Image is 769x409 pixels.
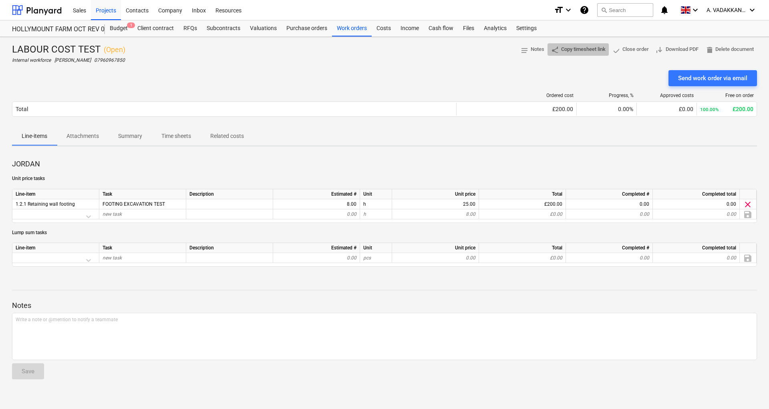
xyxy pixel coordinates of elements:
[700,106,753,112] div: £200.00
[580,5,589,15] i: Knowledge base
[363,211,366,217] span: h
[640,93,694,98] div: Approved costs
[245,20,282,36] a: Valuations
[690,5,700,15] i: keyboard_arrow_down
[16,201,75,207] span: 1.2.1 Retaining wall footing
[655,46,662,53] span: save_alt
[127,22,135,28] span: 1
[363,255,371,261] span: pcs
[118,132,142,140] p: Summary
[99,243,186,253] div: Task
[551,45,606,54] span: Copy timesheet link
[12,159,757,169] p: JORDAN
[597,3,653,17] button: Search
[566,189,653,199] div: Completed #
[54,57,91,64] p: [PERSON_NAME]
[479,209,566,219] div: £0.00
[276,253,356,263] div: 0.00
[202,20,245,36] a: Subcontracts
[282,20,332,36] a: Purchase orders
[479,199,566,209] div: £200.00
[392,243,479,253] div: Unit price
[458,20,479,36] a: Files
[747,5,757,15] i: keyboard_arrow_down
[660,5,669,15] i: notifications
[360,189,392,199] div: Unit
[612,45,649,54] span: Close order
[609,43,652,56] button: Close order
[656,253,736,263] div: 0.00
[618,106,633,112] span: 0.00%
[653,189,740,199] div: Completed total
[700,93,754,98] div: Free on order
[12,243,99,253] div: Line-item
[161,132,191,140] p: Time sheets
[700,107,719,112] small: 100.00%
[186,189,273,199] div: Description
[276,209,356,219] div: 0.00
[273,189,360,199] div: Estimated #
[104,45,125,55] p: ( Open )
[99,189,186,199] div: Task
[392,189,479,199] div: Unit price
[94,57,125,64] p: 07960967850
[554,5,564,15] i: format_size
[551,46,558,53] span: share
[707,7,747,13] span: A. VADAKKANGARA
[12,25,95,34] div: HOLLYMOUNT FARM OCT REV 01
[396,20,424,36] a: Income
[66,132,99,140] p: Attachments
[479,253,566,263] div: £0.00
[479,243,566,253] div: Total
[569,209,649,219] div: 0.00
[12,57,51,64] p: Internal workforce
[655,45,699,54] span: Download PDF
[460,93,574,98] div: Ordered cost
[395,209,475,219] div: 8.00
[103,201,165,207] span: FOOTING EXCAVATION TEST
[12,189,99,199] div: Line-item
[569,253,649,263] div: 0.00
[12,229,757,236] p: Lump sum tasks
[517,43,548,56] button: Notes
[705,45,754,54] span: Delete document
[363,201,366,207] span: FOOTING EXCAVATION TEST
[22,132,47,140] p: Line-items
[479,20,511,36] a: Analytics
[395,199,475,209] div: 25.00
[103,255,122,261] span: new task
[12,301,757,310] p: Notes
[372,20,396,36] div: Costs
[332,20,372,36] a: Work orders
[668,70,757,86] button: Send work order via email
[566,243,653,253] div: Completed #
[479,189,566,199] div: Total
[601,7,607,13] span: search
[652,43,702,56] button: Download PDF
[729,371,769,409] iframe: Chat Widget
[12,43,125,56] div: LABOUR COST TEST
[569,199,649,209] div: 0.00
[612,46,619,53] span: done
[133,20,179,36] a: Client contract
[743,199,753,209] span: Delete task
[395,253,475,263] div: 0.00
[105,20,133,36] div: Budget
[103,211,122,217] span: new task
[564,5,573,15] i: keyboard_arrow_down
[273,243,360,253] div: Estimated #
[179,20,202,36] a: RFQs
[705,46,712,53] span: delete
[424,20,458,36] a: Cash flow
[186,243,273,253] div: Description
[210,132,244,140] p: Related costs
